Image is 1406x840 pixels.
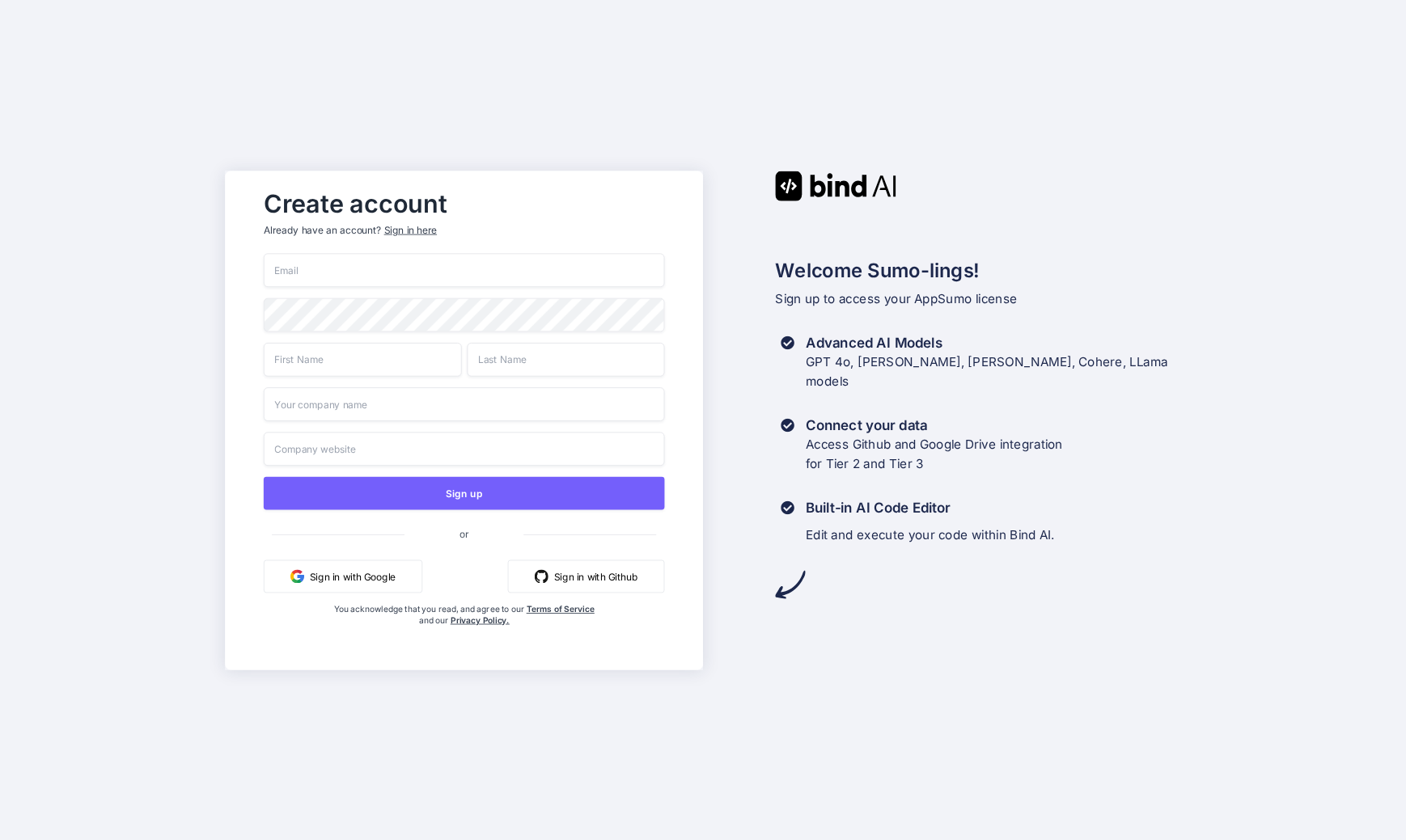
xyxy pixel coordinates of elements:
h3: Built-in AI Code Editor [806,498,1055,517]
input: First Name [264,342,461,376]
input: Last Name [467,342,664,376]
h2: Create account [264,192,665,214]
div: You acknowledge that you read, and agree to our and our [330,603,597,658]
button: Sign up [264,476,665,509]
input: Email [264,253,665,287]
p: Already have an account? [264,223,665,237]
a: Privacy Policy. [451,614,510,625]
input: Your company name [264,387,665,421]
h3: Connect your data [806,416,1063,435]
a: Terms of Service [526,603,594,614]
img: github [535,569,548,583]
h3: Advanced AI Models [806,333,1168,352]
img: google [290,569,304,583]
p: GPT 4o, [PERSON_NAME], [PERSON_NAME], Cohere, LLama models [806,352,1168,390]
p: Sign up to access your AppSumo license [775,289,1181,308]
div: Sign in here [383,223,436,237]
button: Sign in with Google [264,559,422,593]
h2: Welcome Sumo-lings! [775,255,1181,285]
span: or [404,516,523,550]
button: Sign in with Github [508,559,665,593]
img: Bind AI logo [775,171,896,201]
p: Edit and execute your code within Bind AI. [806,526,1055,545]
img: arrow [775,569,805,599]
input: Company website [264,432,665,466]
p: Access Github and Google Drive integration for Tier 2 and Tier 3 [806,434,1063,473]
